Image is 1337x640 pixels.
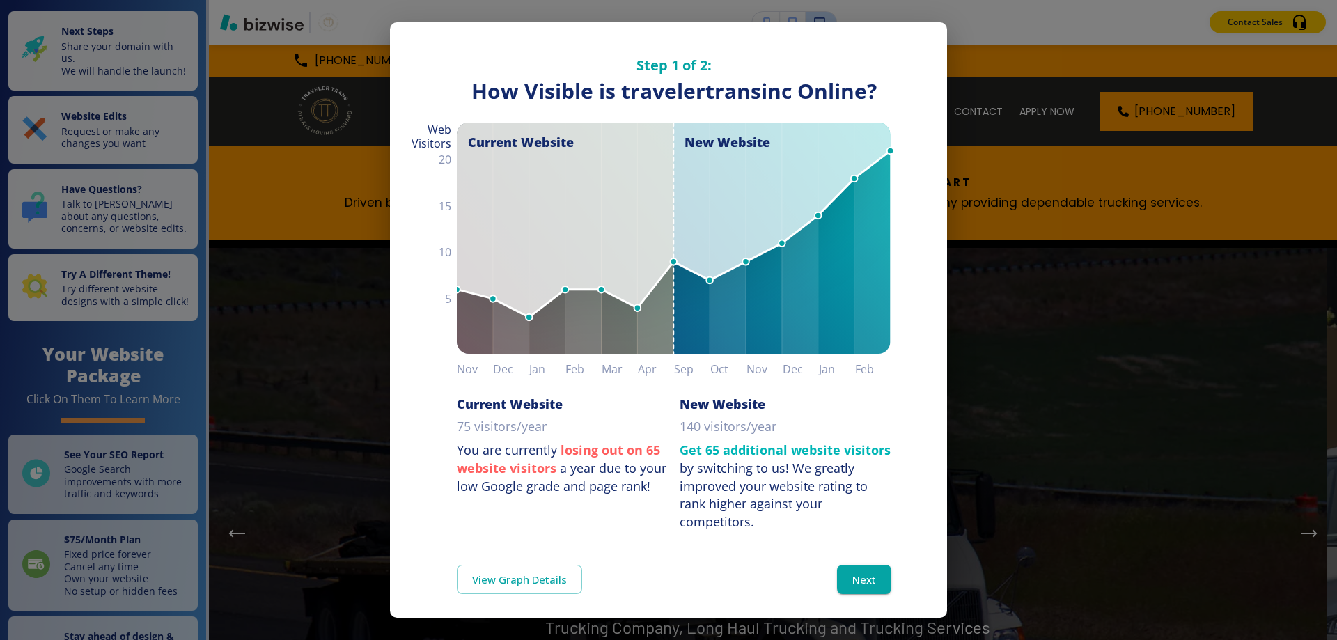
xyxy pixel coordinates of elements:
h6: Jan [529,359,565,379]
p: You are currently a year due to your low Google grade and page rank! [457,442,668,495]
p: 75 visitors/year [457,418,547,436]
h6: Nov [457,359,493,379]
h6: Sep [674,359,710,379]
h6: Dec [783,359,819,379]
h6: Apr [638,359,674,379]
a: View Graph Details [457,565,582,594]
strong: Get 65 additional website visitors [680,442,891,458]
h6: Dec [493,359,529,379]
h6: New Website [680,396,765,412]
h6: Nov [746,359,783,379]
div: We greatly improved your website rating to rank higher against your competitors. [680,460,868,530]
button: Next [837,565,891,594]
h6: Mar [602,359,638,379]
h6: Current Website [457,396,563,412]
p: by switching to us! [680,442,891,531]
h6: Feb [565,359,602,379]
h6: Oct [710,359,746,379]
h6: Feb [855,359,891,379]
strong: losing out on 65 website visitors [457,442,660,476]
h6: Jan [819,359,855,379]
p: 140 visitors/year [680,418,776,436]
